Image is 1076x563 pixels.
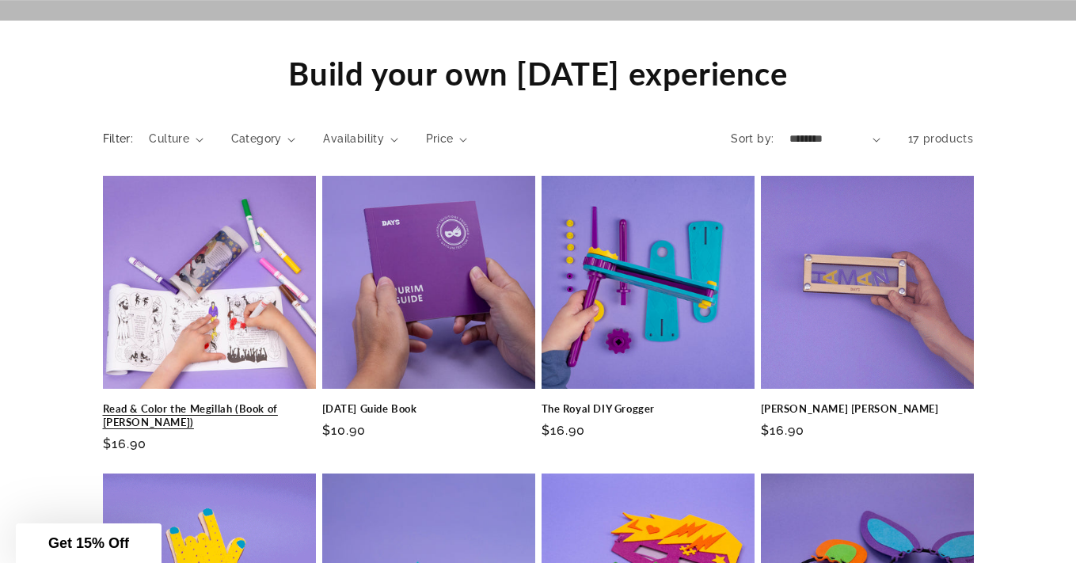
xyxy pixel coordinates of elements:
a: The Royal DIY Grogger [542,402,755,416]
summary: Culture (0 selected) [149,131,203,147]
div: Get 15% Off [16,523,162,563]
span: 17 products [908,132,974,145]
a: [DATE] Guide Book [322,402,535,416]
span: Price [426,131,454,147]
label: Sort by: [731,132,774,145]
summary: Availability (0 selected) [323,131,397,147]
span: Get 15% Off [48,535,129,551]
span: Category [231,131,282,147]
summary: Price [426,131,468,147]
span: Availability [323,131,384,147]
a: Read & Color the Megillah (Book of [PERSON_NAME]) [103,402,316,429]
h2: Filter: [103,131,134,147]
summary: Category (0 selected) [231,131,296,147]
span: Build your own [DATE] experience [288,55,787,93]
span: Culture [149,131,189,147]
a: [PERSON_NAME] [PERSON_NAME] [761,402,974,416]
